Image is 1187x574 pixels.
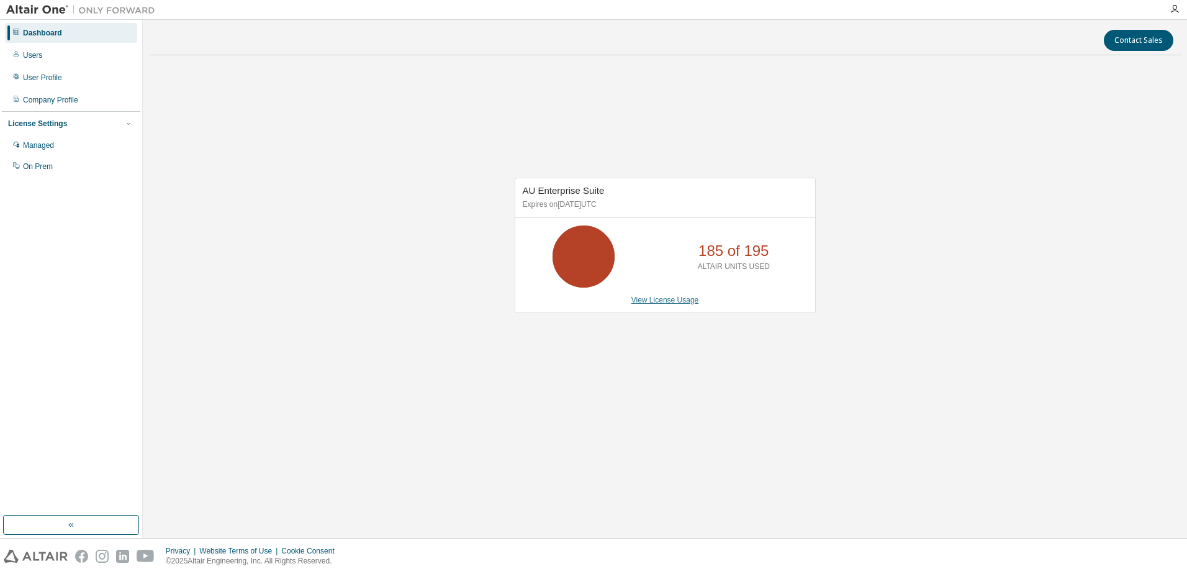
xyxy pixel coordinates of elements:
a: View License Usage [631,296,699,304]
p: ALTAIR UNITS USED [698,262,770,272]
div: Users [23,50,42,60]
div: Company Profile [23,95,78,105]
img: youtube.svg [137,550,155,563]
div: License Settings [8,119,67,129]
div: Website Terms of Use [199,546,281,556]
button: Contact Sales [1104,30,1173,51]
img: instagram.svg [96,550,109,563]
img: altair_logo.svg [4,550,68,563]
div: Privacy [166,546,199,556]
p: Expires on [DATE] UTC [523,199,805,210]
div: On Prem [23,162,53,171]
div: Managed [23,140,54,150]
div: Cookie Consent [281,546,341,556]
div: Dashboard [23,28,62,38]
div: User Profile [23,73,62,83]
img: Altair One [6,4,161,16]
img: linkedin.svg [116,550,129,563]
img: facebook.svg [75,550,88,563]
p: © 2025 Altair Engineering, Inc. All Rights Reserved. [166,556,342,567]
span: AU Enterprise Suite [523,185,605,196]
p: 185 of 195 [698,240,769,262]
